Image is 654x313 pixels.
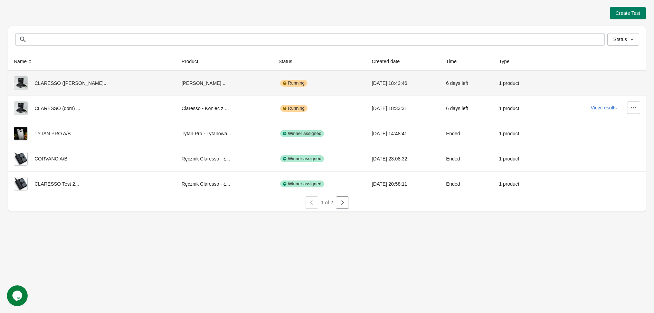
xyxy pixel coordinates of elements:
div: Ręcznik Claresso - Ł... [181,152,267,166]
div: [DATE] 18:33:31 [372,101,435,115]
div: Running [280,80,307,87]
div: [PERSON_NAME] ... [181,76,267,90]
button: Type [496,55,519,68]
div: Winner assigned [280,180,324,187]
div: 6 days left [446,101,488,115]
button: Status [607,33,639,46]
div: Tytan Pro - Tytanowa... [181,127,267,140]
div: 1 product [499,127,538,140]
span: 1 of 2 [321,200,333,205]
span: Status [613,37,627,42]
div: [DATE] 23:08:32 [372,152,435,166]
button: Created date [369,55,409,68]
div: 1 product [499,76,538,90]
div: Ended [446,177,488,191]
button: Create Test [610,7,646,19]
button: Status [276,55,302,68]
div: Running [280,105,307,112]
div: Winner assigned [280,130,324,137]
span: CLARESSO (dom) ... [35,106,80,111]
button: Time [443,55,466,68]
div: Ręcznik Claresso - Ł... [181,177,267,191]
button: Product [179,55,208,68]
button: Name [11,55,36,68]
div: 1 product [499,152,538,166]
span: Create Test [616,10,640,16]
div: [DATE] 20:58:11 [372,177,435,191]
div: Ended [446,152,488,166]
div: 1 product [499,101,538,115]
span: CORVANO A/B [35,156,67,162]
div: [DATE] 14:48:41 [372,127,435,140]
div: Claresso - Koniec z ... [181,101,267,115]
iframe: chat widget [7,285,29,306]
div: 6 days left [446,76,488,90]
span: TYTAN PRO A/B [35,131,71,136]
div: [DATE] 18:43:46 [372,76,435,90]
div: Ended [446,127,488,140]
div: 1 product [499,177,538,191]
span: CLARESSO ([PERSON_NAME]... [35,80,108,86]
button: View results [591,105,617,110]
div: Winner assigned [280,155,324,162]
span: CLARESSO Test 2... [35,181,79,187]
